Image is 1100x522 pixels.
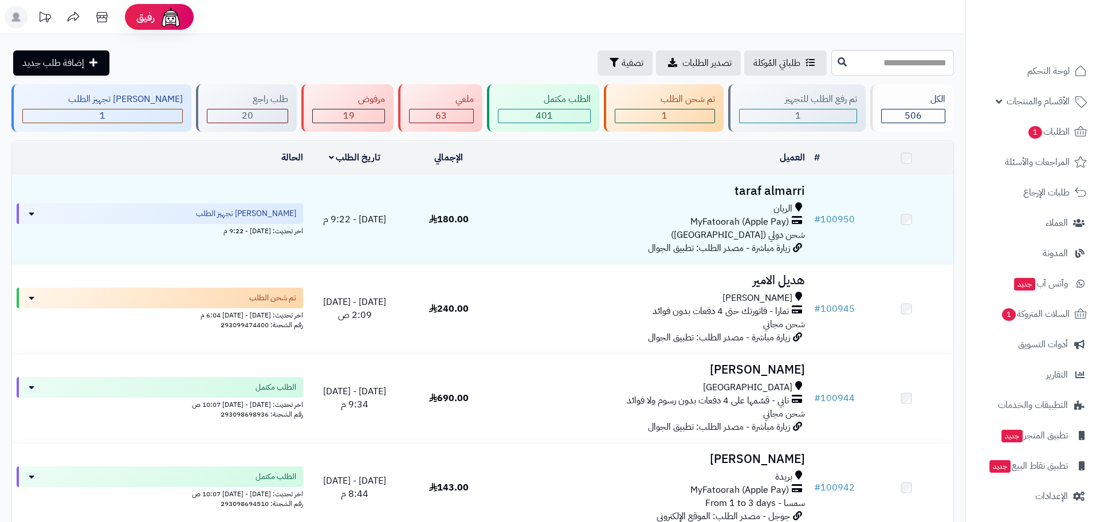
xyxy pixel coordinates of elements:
a: العميل [780,151,805,164]
span: MyFatoorah (Apple Pay) [690,484,789,497]
span: [GEOGRAPHIC_DATA] [703,381,792,394]
a: أدوات التسويق [973,331,1093,358]
span: 1 [662,109,667,123]
span: شحن مجاني [763,407,805,421]
span: 19 [343,109,355,123]
span: سمسا - From 1 to 3 days [705,496,805,510]
span: 180.00 [429,213,469,226]
div: اخر تحديث: [DATE] - [DATE] 10:07 ص [17,487,303,499]
span: تطبيق نقاط البيع [988,458,1068,474]
div: 1 [23,109,182,123]
span: تطبيق المتجر [1000,427,1068,443]
a: إضافة طلب جديد [13,50,109,76]
span: [PERSON_NAME] تجهيز الطلب [196,208,296,219]
span: [DATE] - [DATE] 2:09 ص [323,295,386,322]
span: جديد [1001,430,1023,442]
div: تم رفع الطلب للتجهيز [739,93,857,106]
a: التقارير [973,361,1093,388]
div: 63 [410,109,473,123]
div: 20 [207,109,288,123]
span: رقم الشحنة: 293098698936 [221,409,303,419]
span: [DATE] - 9:22 م [323,213,386,226]
a: تحديثات المنصة [30,6,59,32]
a: تصدير الطلبات [656,50,741,76]
a: # [814,151,820,164]
span: # [814,481,820,494]
span: تصدير الطلبات [682,56,732,70]
span: التقارير [1046,367,1068,383]
div: اخر تحديث: [DATE] - [DATE] 10:07 ص [17,398,303,410]
span: الطلبات [1027,124,1070,140]
div: الكل [881,93,945,106]
a: طلباتي المُوكلة [744,50,827,76]
span: طلباتي المُوكلة [753,56,800,70]
span: الريان [773,202,792,215]
span: 1 [1028,126,1042,139]
span: إضافة طلب جديد [22,56,84,70]
a: لوحة التحكم [973,57,1093,85]
span: السلات المتروكة [1001,306,1070,322]
div: اخر تحديث: [DATE] - [DATE] 6:04 م [17,308,303,320]
span: الطلب مكتمل [256,471,296,482]
a: الكل506 [868,84,956,132]
span: 1 [1002,308,1016,321]
a: #100945 [814,302,855,316]
span: بريدة [775,470,792,484]
h3: [PERSON_NAME] [501,363,805,376]
a: تطبيق المتجرجديد [973,422,1093,449]
div: 19 [313,109,384,123]
a: تاريخ الطلب [329,151,381,164]
span: 1 [100,109,105,123]
span: # [814,391,820,405]
span: [PERSON_NAME] [722,292,792,305]
img: ai-face.png [159,6,182,29]
a: التطبيقات والخدمات [973,391,1093,419]
span: المراجعات والأسئلة [1005,154,1070,170]
div: [PERSON_NAME] تجهيز الطلب [22,93,183,106]
div: 401 [498,109,590,123]
a: طلبات الإرجاع [973,179,1093,206]
a: الطلب مكتمل 401 [485,84,602,132]
span: 1 [795,109,801,123]
a: تم رفع الطلب للتجهيز 1 [726,84,868,132]
a: ملغي 63 [396,84,484,132]
button: تصفية [598,50,653,76]
span: تابي - قسّمها على 4 دفعات بدون رسوم ولا فوائد [627,394,789,407]
span: الإعدادات [1035,488,1068,504]
div: تم شحن الطلب [615,93,715,106]
span: المدونة [1043,245,1068,261]
span: 401 [536,109,553,123]
span: تصفية [622,56,643,70]
span: زيارة مباشرة - مصدر الطلب: تطبيق الجوال [648,420,790,434]
span: 20 [242,109,253,123]
span: تمارا - فاتورتك حتى 4 دفعات بدون فوائد [653,305,789,318]
h3: هديل الامير [501,274,805,287]
a: تطبيق نقاط البيعجديد [973,452,1093,480]
span: التطبيقات والخدمات [998,397,1068,413]
span: أدوات التسويق [1018,336,1068,352]
span: 506 [905,109,922,123]
span: الأقسام والمنتجات [1007,93,1070,109]
img: logo-2.png [1022,32,1089,56]
span: رقم الشحنة: 293099474400 [221,320,303,330]
span: زيارة مباشرة - مصدر الطلب: تطبيق الجوال [648,241,790,255]
span: 690.00 [429,391,469,405]
span: 240.00 [429,302,469,316]
span: رقم الشحنة: 293098694510 [221,499,303,509]
a: الحالة [281,151,303,164]
div: مرفوض [312,93,385,106]
span: # [814,302,820,316]
div: ملغي [409,93,473,106]
span: MyFatoorah (Apple Pay) [690,215,789,229]
a: وآتس آبجديد [973,270,1093,297]
h3: taraf almarri [501,185,805,198]
a: مرفوض 19 [299,84,396,132]
a: الطلبات1 [973,118,1093,146]
span: [DATE] - [DATE] 9:34 م [323,384,386,411]
div: اخر تحديث: [DATE] - 9:22 م [17,224,303,236]
div: 1 [740,109,857,123]
a: المراجعات والأسئلة [973,148,1093,176]
a: تم شحن الطلب 1 [602,84,726,132]
span: [DATE] - [DATE] 8:44 م [323,474,386,501]
a: الإعدادات [973,482,1093,510]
